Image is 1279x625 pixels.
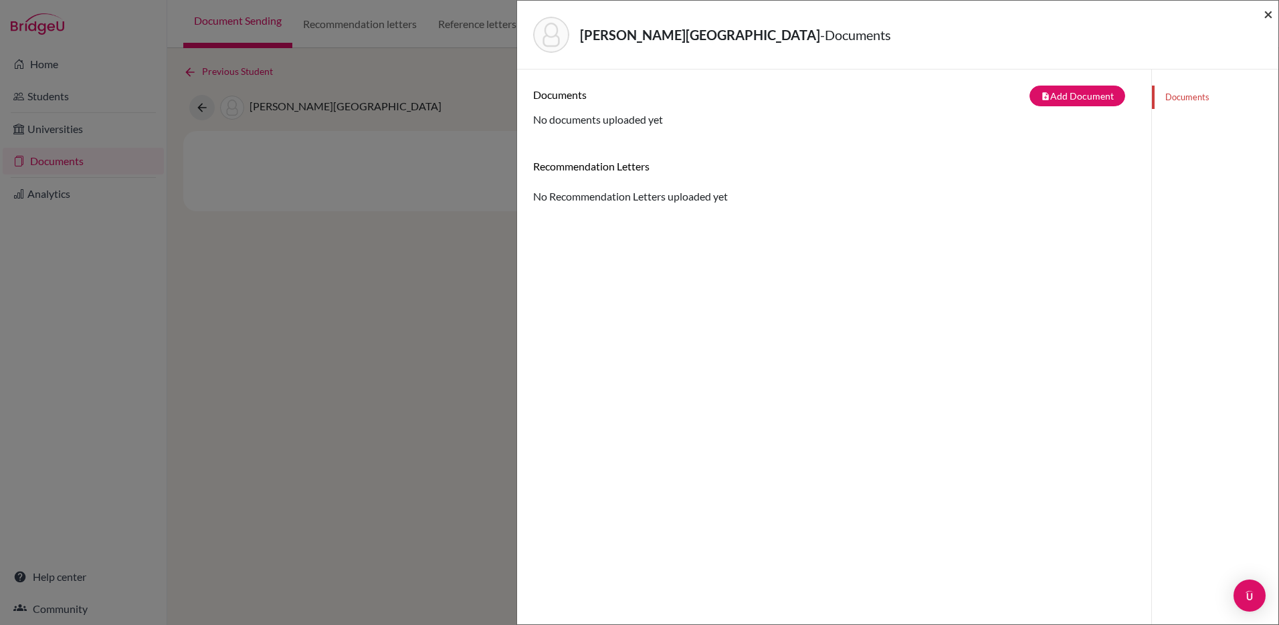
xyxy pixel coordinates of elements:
[1029,86,1125,106] button: note_addAdd Document
[580,27,820,43] strong: [PERSON_NAME][GEOGRAPHIC_DATA]
[1041,92,1050,101] i: note_add
[1264,4,1273,23] span: ×
[533,86,1135,128] div: No documents uploaded yet
[1264,6,1273,22] button: Close
[533,160,1135,172] h6: Recommendation Letters
[1234,580,1266,612] div: Open Intercom Messenger
[820,27,891,43] span: - Documents
[533,88,834,101] h6: Documents
[533,160,1135,205] div: No Recommendation Letters uploaded yet
[1152,86,1278,109] a: Documents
